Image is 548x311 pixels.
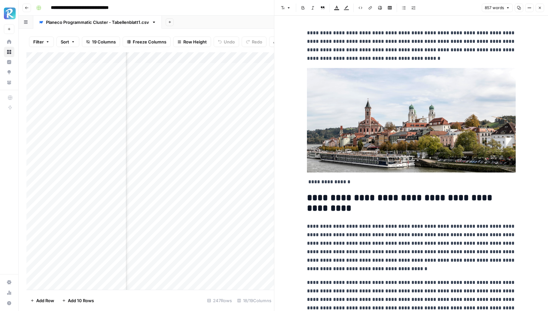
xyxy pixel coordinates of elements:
a: Opportunities [4,67,14,77]
button: Freeze Columns [123,37,171,47]
span: 19 Columns [92,39,116,45]
button: Add 10 Rows [58,295,98,306]
img: Radyant Logo [4,8,16,19]
span: Filter [33,39,44,45]
span: Freeze Columns [133,39,166,45]
div: 247 Rows [205,295,235,306]
a: Insights [4,57,14,67]
button: Workspace: Radyant [4,5,14,22]
a: Usage [4,287,14,298]
span: Add 10 Rows [68,297,94,304]
button: Row Height [173,37,211,47]
span: Redo [252,39,262,45]
button: 857 words [482,4,513,12]
span: 857 words [485,5,504,11]
span: Add Row [36,297,54,304]
div: 18/19 Columns [235,295,274,306]
a: Your Data [4,77,14,88]
a: Settings [4,277,14,287]
div: Planeco Programmatic Cluster - Tabellenblatt1.csv [46,19,149,25]
span: Undo [224,39,235,45]
button: Sort [56,37,79,47]
span: Row Height [183,39,207,45]
button: Help + Support [4,298,14,308]
button: Redo [242,37,266,47]
span: Sort [61,39,69,45]
button: Add Row [26,295,58,306]
a: Browse [4,47,14,57]
a: Planeco Programmatic Cluster - Tabellenblatt1.csv [33,16,162,29]
button: 19 Columns [82,37,120,47]
button: Undo [214,37,239,47]
button: Filter [29,37,54,47]
a: Home [4,37,14,47]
